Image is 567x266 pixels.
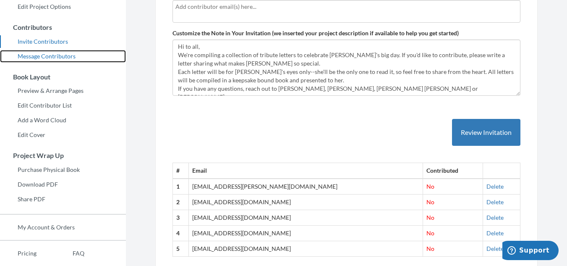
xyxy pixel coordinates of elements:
span: No [426,214,434,221]
span: No [426,183,434,190]
h3: Book Layout [0,73,126,81]
input: Add contributor email(s) here... [175,2,517,11]
a: Delete [486,245,504,252]
th: 3 [173,210,189,226]
td: [EMAIL_ADDRESS][PERSON_NAME][DOMAIN_NAME] [189,179,423,194]
h3: Contributors [0,24,126,31]
label: Customize the Note in Your Invitation (we inserted your project description if available to help ... [172,29,459,37]
span: No [426,198,434,205]
th: 1 [173,179,189,194]
button: Review Invitation [452,119,520,146]
th: 2 [173,195,189,210]
a: Delete [486,183,504,190]
th: # [173,163,189,179]
a: Delete [486,229,504,237]
td: [EMAIL_ADDRESS][DOMAIN_NAME] [189,241,423,257]
td: [EMAIL_ADDRESS][DOMAIN_NAME] [189,210,423,226]
td: [EMAIL_ADDRESS][DOMAIN_NAME] [189,226,423,241]
a: Delete [486,198,504,205]
td: [EMAIL_ADDRESS][DOMAIN_NAME] [189,195,423,210]
th: 5 [173,241,189,257]
h3: Project Wrap Up [0,152,126,159]
a: Delete [486,214,504,221]
textarea: Hi to all, We're compiling a collection of tribute letters to celebrate [PERSON_NAME]'s big day. ... [172,40,520,96]
span: No [426,229,434,237]
iframe: Opens a widget where you can chat to one of our agents [502,241,559,262]
span: No [426,245,434,252]
th: Contributed [423,163,483,179]
a: FAQ [55,247,84,260]
th: Email [189,163,423,179]
th: 4 [173,226,189,241]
